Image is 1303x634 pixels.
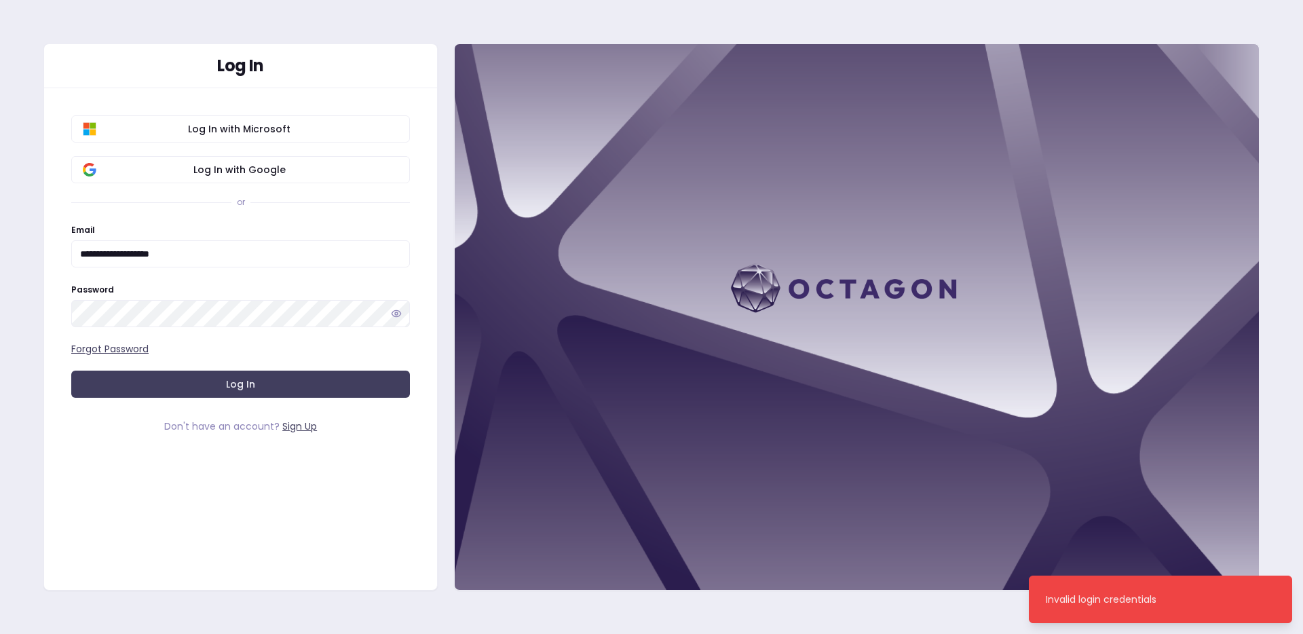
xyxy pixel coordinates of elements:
div: Invalid login credentials [1046,593,1156,606]
button: Log In with Google [71,156,410,183]
div: Log In [71,58,410,74]
span: Log In [226,377,255,391]
button: Log In with Microsoft [71,115,410,143]
span: Log In with Google [80,163,398,176]
a: Sign Up [282,419,317,433]
div: or [237,197,245,208]
button: Log In [71,371,410,398]
label: Email [71,224,95,236]
a: Forgot Password [71,342,149,356]
span: Log In with Microsoft [80,122,398,136]
label: Password [71,284,114,295]
div: Don't have an account? [71,419,410,433]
